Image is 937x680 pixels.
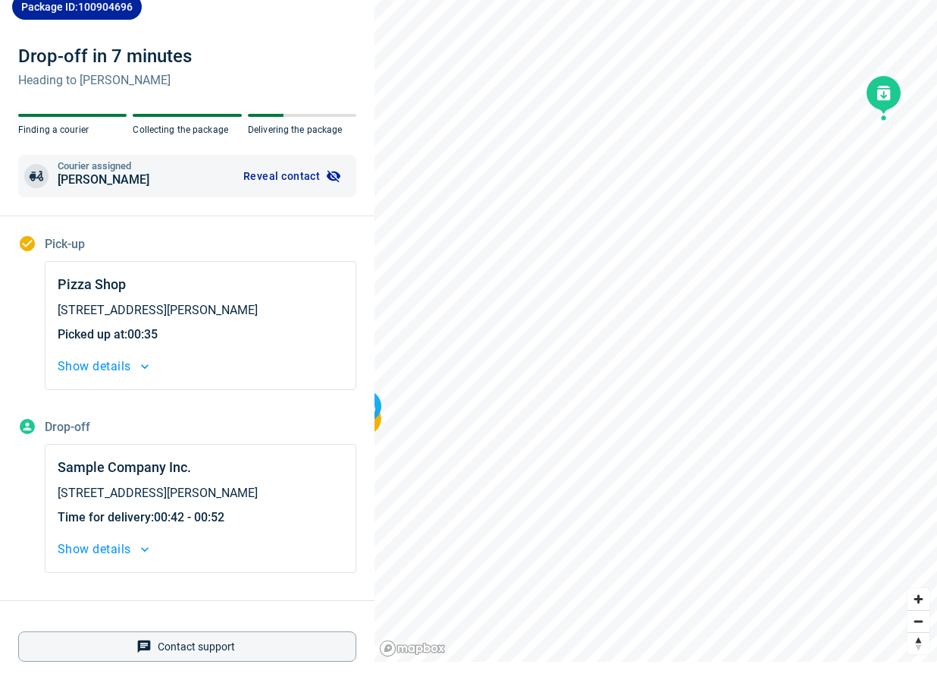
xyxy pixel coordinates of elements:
span: Picked up at [58,327,124,342]
span: 00:42 - 00:52 [154,510,224,524]
p: Delivering the package [248,123,356,137]
p: Finding a courier [18,123,127,137]
p: Collecting the package [133,123,241,137]
span: [STREET_ADDRESS][PERSON_NAME] [58,484,343,502]
span: Show details [58,539,131,560]
span: Show details [58,356,131,377]
img: svg+xml;base64,PHN2ZyB3aWR0aD0iNTIiIGhlaWdodD0iMTI0IiB2aWV3Qm94PSIwIDAgNTIgMTI0IiBmaWxsPSJub25lIi... [864,74,904,168]
span: : [58,508,343,527]
span: Drop-off [45,420,90,434]
span: Sample Company Inc. [58,457,191,478]
span: Reveal contact [243,171,320,181]
button: Zoom out [907,610,929,632]
span: 00:35 [127,327,158,342]
span: : [58,326,343,344]
button: Reset bearing to north [907,632,929,654]
span: motorbike [24,164,49,188]
div: Drop-off in 7 minutes [18,44,192,68]
span: [PERSON_NAME] [58,171,149,189]
span: Contact support [158,641,235,653]
span: Pick-up [45,237,85,251]
span: Pizza Shop [58,274,126,295]
span: Time for delivery [58,510,151,524]
p: Heading to [PERSON_NAME] [18,71,192,90]
span: [STREET_ADDRESS][PERSON_NAME] [58,301,343,320]
button: Zoom in [907,588,929,610]
span: Courier assigned [58,161,149,171]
